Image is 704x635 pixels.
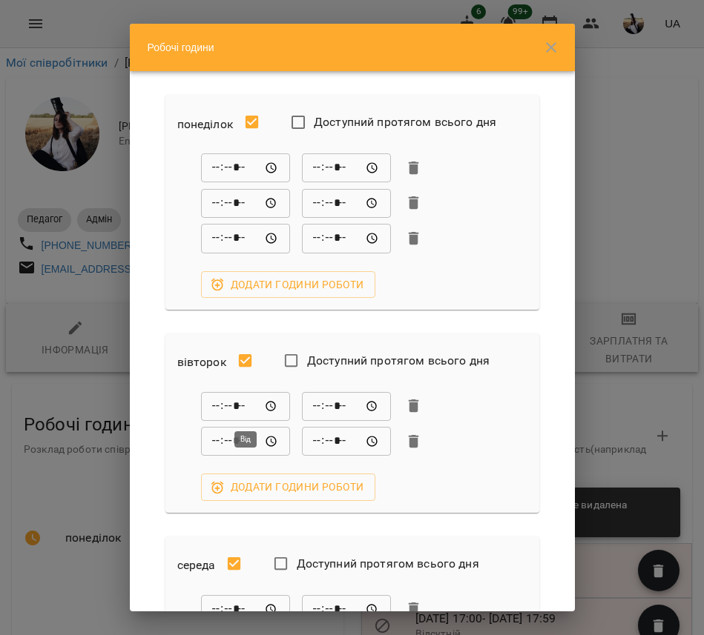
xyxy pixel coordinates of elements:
button: Видалити [403,395,425,417]
button: Видалити [403,227,425,250]
h6: вівторок [177,352,226,373]
h6: понеділок [177,114,233,135]
div: Від [201,594,290,624]
div: Від [201,153,290,183]
span: Доступний протягом всього дня [307,352,490,370]
div: Від [201,224,290,253]
h6: середа [177,555,216,576]
div: До [302,427,391,456]
button: Видалити [403,598,425,620]
div: Від [201,427,290,456]
div: До [302,594,391,624]
div: До [302,391,391,421]
button: Видалити [403,192,425,214]
button: Додати години роботи [201,271,376,298]
div: До [302,153,391,183]
span: Доступний протягом всього дня [314,113,496,131]
span: Додати години роботи [213,276,364,293]
div: Від [201,188,290,218]
button: Додати години роботи [201,473,376,500]
button: Видалити [403,157,425,179]
div: До [302,224,391,253]
div: Робочі години [130,24,575,71]
span: Доступний протягом всього дня [297,555,479,573]
div: До [302,188,391,218]
button: Видалити [403,430,425,453]
span: Додати години роботи [213,478,364,496]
